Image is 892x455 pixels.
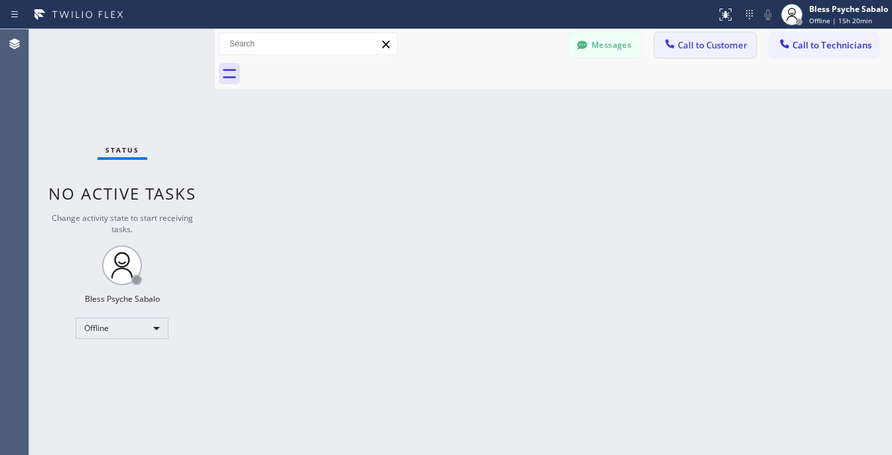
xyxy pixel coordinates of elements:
div: Bless Psyche Sabalo [85,293,160,304]
button: Messages [568,32,641,58]
span: No active tasks [48,182,196,204]
div: Offline [76,318,168,339]
span: Status [105,145,139,155]
button: Mute [759,5,777,24]
div: Bless Psyche Sabalo [809,3,888,15]
button: Call to Customer [655,32,756,58]
span: Call to Technicians [793,39,871,51]
input: Search [220,33,397,54]
span: Offline | 15h 20min [809,16,872,25]
span: Call to Customer [678,39,747,51]
button: Call to Technicians [769,32,879,58]
span: Change activity state to start receiving tasks. [52,212,193,235]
